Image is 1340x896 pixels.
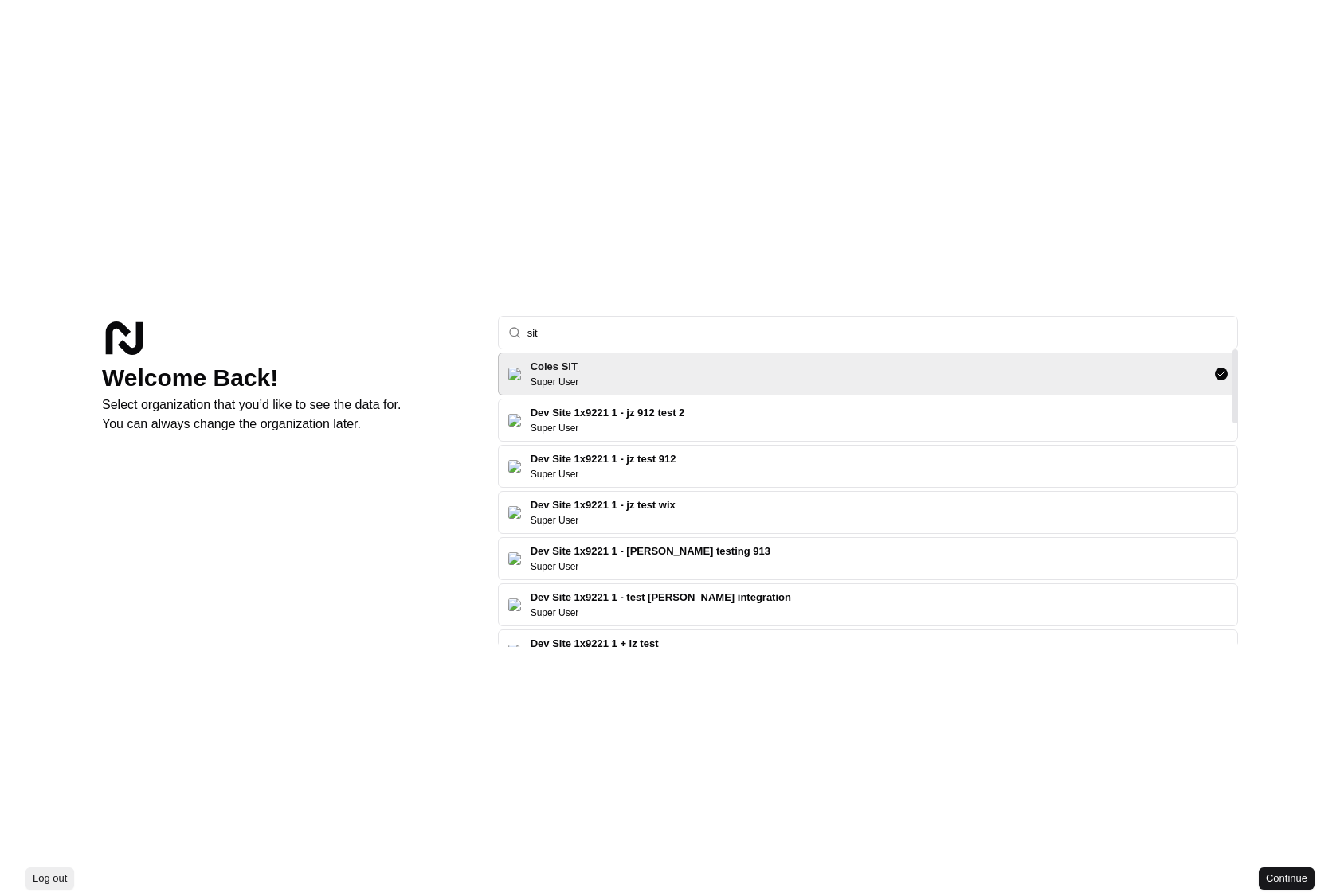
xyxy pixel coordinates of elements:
[508,552,521,565] img: Flag of us
[102,364,472,392] h1: Welcome Back!
[531,606,579,619] p: Super User
[531,590,791,605] h2: Dev Site 1x9221 1 - test [PERSON_NAME] integration
[531,376,579,388] p: Super User
[531,468,579,481] p: Super User
[1259,867,1315,890] button: Continue
[25,867,74,890] button: Log out
[531,406,685,420] h2: Dev Site 1x9221 1 - jz 912 test 2
[531,498,676,512] h2: Dev Site 1x9221 1 - jz test wix
[531,544,770,559] h2: Dev Site 1x9221 1 - [PERSON_NAME] testing 913
[531,637,659,651] h2: Dev Site 1x9221 1 + jz test
[508,460,521,473] img: Flag of us
[508,368,521,380] img: Flag of au
[527,317,1228,349] input: Type to search...
[508,645,521,657] img: Flag of us
[531,422,579,434] p: Super User
[531,360,579,374] h2: Coles SIT
[531,452,676,466] h2: Dev Site 1x9221 1 - jz test 912
[508,598,521,611] img: Flag of us
[102,395,472,434] p: Select organization that you’d like to see the data for. You can always change the organization l...
[531,514,579,527] p: Super User
[508,414,521,427] img: Flag of us
[531,560,579,573] p: Super User
[508,506,521,519] img: Flag of us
